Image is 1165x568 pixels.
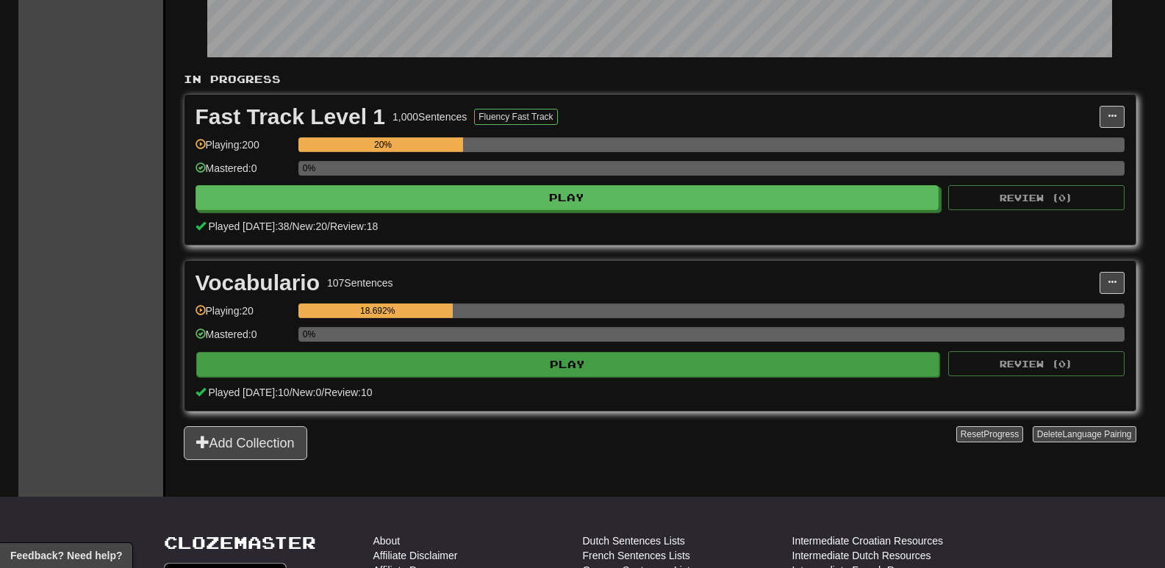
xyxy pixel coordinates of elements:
[164,533,316,552] a: Clozemaster
[948,351,1125,376] button: Review (0)
[392,109,467,124] div: 1,000 Sentences
[290,387,293,398] span: /
[208,220,289,232] span: Played [DATE]: 38
[373,548,458,563] a: Affiliate Disclaimer
[983,429,1019,439] span: Progress
[373,533,401,548] a: About
[196,185,939,210] button: Play
[196,327,291,351] div: Mastered: 0
[792,548,931,563] a: Intermediate Dutch Resources
[10,548,122,563] span: Open feedback widget
[583,548,690,563] a: French Sentences Lists
[196,303,291,328] div: Playing: 20
[196,352,940,377] button: Play
[184,72,1136,87] p: In Progress
[184,426,307,460] button: Add Collection
[293,387,322,398] span: New: 0
[196,106,386,128] div: Fast Track Level 1
[474,109,557,125] button: Fluency Fast Track
[330,220,378,232] span: Review: 18
[196,137,291,162] div: Playing: 200
[321,387,324,398] span: /
[1062,429,1131,439] span: Language Pairing
[293,220,327,232] span: New: 20
[327,276,393,290] div: 107 Sentences
[208,387,289,398] span: Played [DATE]: 10
[303,303,453,318] div: 18.692%
[1033,426,1136,442] button: DeleteLanguage Pairing
[324,387,372,398] span: Review: 10
[196,161,291,185] div: Mastered: 0
[583,533,685,548] a: Dutch Sentences Lists
[956,426,1023,442] button: ResetProgress
[303,137,464,152] div: 20%
[196,272,320,294] div: Vocabulario
[948,185,1125,210] button: Review (0)
[290,220,293,232] span: /
[792,533,943,548] a: Intermediate Croatian Resources
[327,220,330,232] span: /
